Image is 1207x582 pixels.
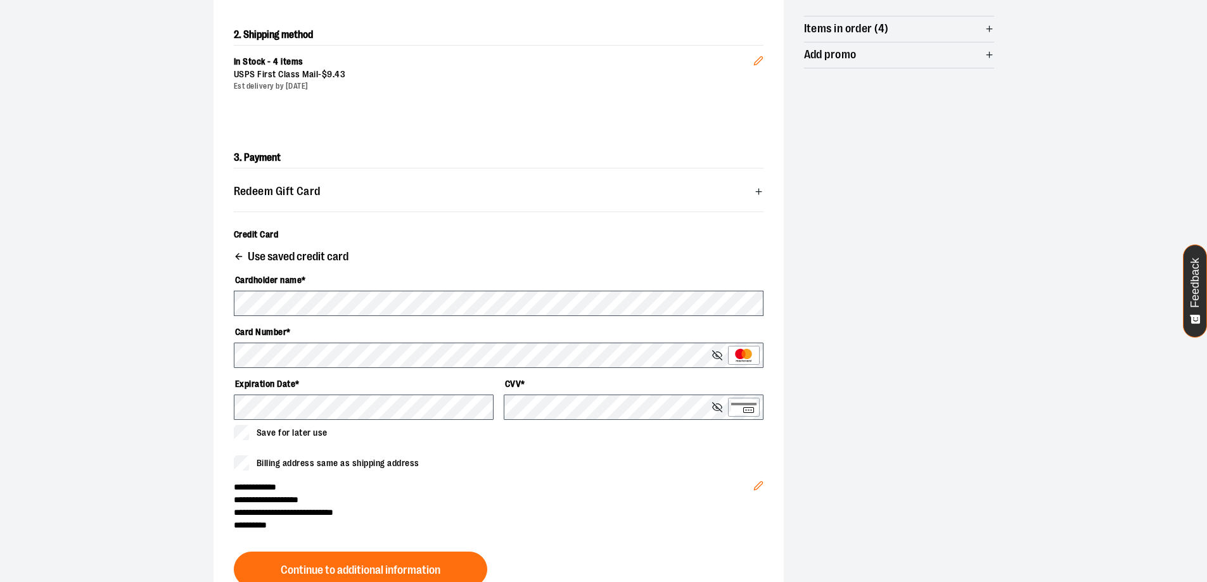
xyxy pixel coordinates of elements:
[248,251,348,263] span: Use saved credit card
[234,455,249,471] input: Billing address same as shipping address
[234,56,753,68] div: In Stock - 4 items
[281,564,440,576] span: Continue to additional information
[1189,258,1201,308] span: Feedback
[257,426,328,440] span: Save for later use
[257,457,419,470] span: Billing address same as shipping address
[335,69,345,79] span: 43
[743,460,774,505] button: Edit
[804,42,994,68] button: Add promo
[234,251,348,265] button: Use saved credit card
[234,373,494,395] label: Expiration Date *
[234,148,763,168] h2: 3. Payment
[804,49,857,61] span: Add promo
[234,186,321,198] span: Redeem Gift Card
[333,69,335,79] span: .
[234,68,753,81] div: USPS First Class Mail -
[234,425,249,440] input: Save for later use
[327,69,333,79] span: 9
[234,179,763,204] button: Redeem Gift Card
[743,35,774,80] button: Edit
[504,373,763,395] label: CVV *
[804,16,994,42] button: Items in order (4)
[234,25,763,45] h2: 2. Shipping method
[234,81,753,92] div: Est delivery by [DATE]
[234,269,763,291] label: Cardholder name *
[1183,244,1207,338] button: Feedback - Show survey
[804,23,889,35] span: Items in order (4)
[234,229,279,239] span: Credit Card
[234,321,763,343] label: Card Number *
[322,69,328,79] span: $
